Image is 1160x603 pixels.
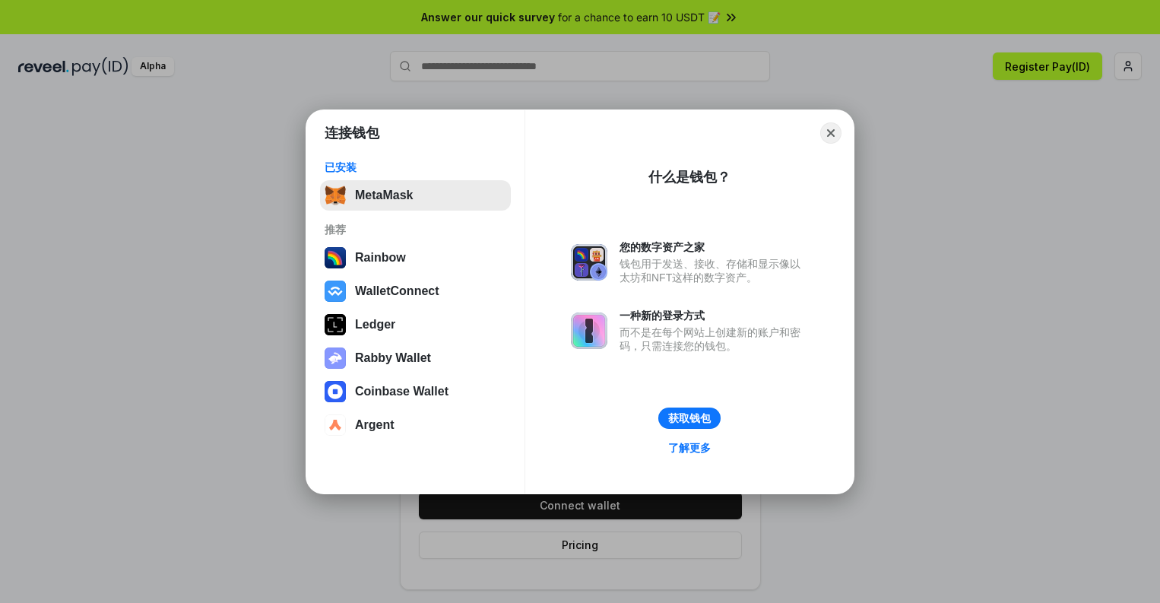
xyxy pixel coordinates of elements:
a: 了解更多 [659,438,720,458]
img: svg+xml,%3Csvg%20xmlns%3D%22http%3A%2F%2Fwww.w3.org%2F2000%2Fsvg%22%20width%3D%2228%22%20height%3... [325,314,346,335]
button: Argent [320,410,511,440]
div: WalletConnect [355,284,439,298]
div: 钱包用于发送、接收、存储和显示像以太坊和NFT这样的数字资产。 [620,257,808,284]
div: 而不是在每个网站上创建新的账户和密码，只需连接您的钱包。 [620,325,808,353]
img: svg+xml,%3Csvg%20xmlns%3D%22http%3A%2F%2Fwww.w3.org%2F2000%2Fsvg%22%20fill%3D%22none%22%20viewBox... [325,348,346,369]
button: Rabby Wallet [320,343,511,373]
button: Close [820,122,841,144]
button: WalletConnect [320,276,511,306]
button: 获取钱包 [658,408,721,429]
div: 了解更多 [668,441,711,455]
img: svg+xml,%3Csvg%20width%3D%2228%22%20height%3D%2228%22%20viewBox%3D%220%200%2028%2028%22%20fill%3D... [325,414,346,436]
div: 获取钱包 [668,411,711,425]
img: svg+xml,%3Csvg%20width%3D%2228%22%20height%3D%2228%22%20viewBox%3D%220%200%2028%2028%22%20fill%3D... [325,281,346,302]
div: 推荐 [325,223,506,236]
div: Coinbase Wallet [355,385,448,398]
h1: 连接钱包 [325,124,379,142]
img: svg+xml,%3Csvg%20xmlns%3D%22http%3A%2F%2Fwww.w3.org%2F2000%2Fsvg%22%20fill%3D%22none%22%20viewBox... [571,313,607,349]
img: svg+xml,%3Csvg%20width%3D%2228%22%20height%3D%2228%22%20viewBox%3D%220%200%2028%2028%22%20fill%3D... [325,381,346,402]
div: Ledger [355,318,395,332]
div: Rabby Wallet [355,351,431,365]
img: svg+xml,%3Csvg%20width%3D%22120%22%20height%3D%22120%22%20viewBox%3D%220%200%20120%20120%22%20fil... [325,247,346,268]
div: 什么是钱包？ [648,168,731,186]
div: 您的数字资产之家 [620,240,808,254]
div: 一种新的登录方式 [620,309,808,322]
button: MetaMask [320,180,511,211]
div: MetaMask [355,189,413,202]
button: Coinbase Wallet [320,376,511,407]
button: Ledger [320,309,511,340]
img: svg+xml,%3Csvg%20xmlns%3D%22http%3A%2F%2Fwww.w3.org%2F2000%2Fsvg%22%20fill%3D%22none%22%20viewBox... [571,244,607,281]
img: svg+xml,%3Csvg%20fill%3D%22none%22%20height%3D%2233%22%20viewBox%3D%220%200%2035%2033%22%20width%... [325,185,346,206]
button: Rainbow [320,243,511,273]
div: Argent [355,418,395,432]
div: 已安装 [325,160,506,174]
div: Rainbow [355,251,406,265]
